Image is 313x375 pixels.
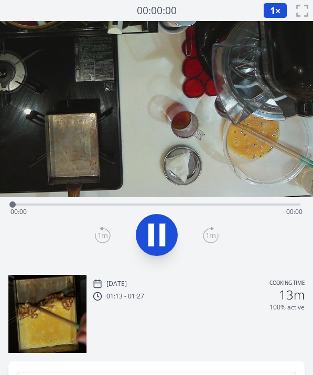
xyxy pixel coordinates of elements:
[279,288,305,301] h2: 13m
[269,303,305,312] p: 100% active
[106,292,144,301] p: 01:13 - 01:27
[269,279,305,288] p: Cooking time
[8,275,87,353] img: 251002161433_thumb.jpeg
[137,3,177,18] a: 00:00:00
[106,280,127,288] p: [DATE]
[263,3,287,18] button: 1×
[286,207,303,216] span: 00:00
[270,4,275,17] span: 1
